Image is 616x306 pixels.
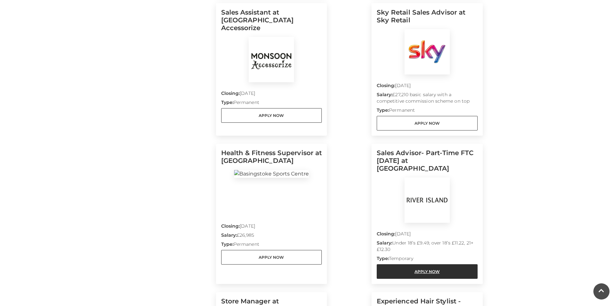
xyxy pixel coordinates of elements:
img: Monsoon [249,37,294,82]
a: Apply Now [221,250,322,265]
h5: Health & Fitness Supervisor at [GEOGRAPHIC_DATA] [221,149,322,170]
p: £27,210 basic salary with a competitive commission scheme on top [377,91,478,107]
p: Permanent [221,99,322,108]
strong: Salary: [377,92,393,97]
p: £26,985 [221,232,322,241]
strong: Type: [221,99,233,105]
a: Apply Now [377,264,478,279]
strong: Closing: [377,231,395,237]
strong: Closing: [377,83,395,88]
strong: Salary: [221,232,237,238]
h5: Sales Advisor- Part-Time FTC [DATE] at [GEOGRAPHIC_DATA] [377,149,478,177]
p: [DATE] [377,82,478,91]
p: Permanent [377,107,478,116]
img: Sky Retail [405,29,450,74]
p: [DATE] [221,223,322,232]
p: Under 18’s £9.49, over 18’s £11.22, 21+ £12.30 [377,240,478,255]
img: River Island [405,177,450,223]
h5: Sales Assistant at [GEOGRAPHIC_DATA] Accessorize [221,8,322,37]
img: Basingstoke Sports Centre [234,170,309,178]
a: Apply Now [221,108,322,123]
strong: Type: [377,255,389,261]
strong: Type: [377,107,389,113]
p: Permanent [221,241,322,250]
p: [DATE] [377,231,478,240]
strong: Closing: [221,90,240,96]
strong: Closing: [221,223,240,229]
p: Temporary [377,255,478,264]
a: Apply Now [377,116,478,130]
strong: Type: [221,241,233,247]
p: [DATE] [221,90,322,99]
strong: Salary: [377,240,393,246]
h5: Sky Retail Sales Advisor at Sky Retail [377,8,478,29]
